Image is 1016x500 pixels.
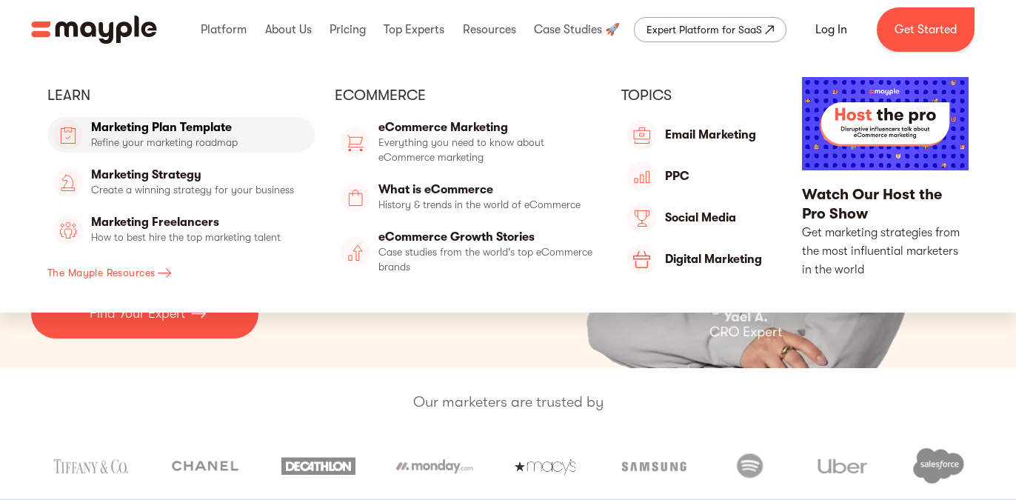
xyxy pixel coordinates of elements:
div: Top Experts [380,6,448,53]
a: Find Your Expert [31,289,258,339]
a: Expert Platform for SaaS [634,17,786,42]
div: Topics [621,86,781,105]
div: Platform [197,6,250,53]
div: Pricing [326,6,370,53]
p: Get marketing strategies from the most influential marketers in the world [802,224,969,279]
div: Resources [459,6,520,53]
div: About Us [261,6,315,53]
img: Mayple Youtube Channel [802,77,969,170]
a: Log In [798,12,865,47]
a: home [31,16,157,44]
a: Get Started [877,7,975,52]
div: Watch Our Host the Pro Show [802,185,969,224]
img: Mayple logo [31,16,157,44]
div: Ecommerce [335,86,602,105]
div: The Mayple Resources [47,264,155,281]
a: The Mayple Resources [47,259,315,286]
p: Find Your Expert [90,304,185,324]
div: Learn [47,86,315,105]
a: Watch Our Host the Pro ShowGet marketing strategies from the most influential marketers in the world [802,77,969,289]
div: Expert Platform for SaaS [646,21,762,39]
